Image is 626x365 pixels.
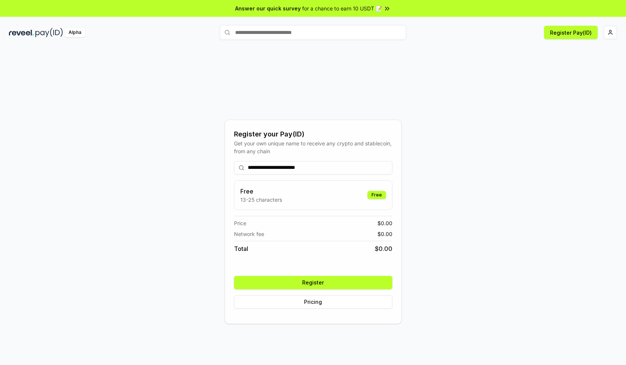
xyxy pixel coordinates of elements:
h3: Free [240,187,282,196]
span: Price [234,219,246,227]
span: $ 0.00 [377,230,392,238]
span: Network fee [234,230,264,238]
div: Free [367,191,386,199]
span: Total [234,244,248,253]
span: $ 0.00 [377,219,392,227]
div: Get your own unique name to receive any crypto and stablecoin, from any chain [234,139,392,155]
button: Register Pay(ID) [544,26,598,39]
img: reveel_dark [9,28,34,37]
div: Alpha [64,28,85,37]
span: for a chance to earn 10 USDT 📝 [302,4,382,12]
p: 13-25 characters [240,196,282,204]
button: Pricing [234,295,392,309]
span: Answer our quick survey [235,4,301,12]
button: Register [234,276,392,289]
div: Register your Pay(ID) [234,129,392,139]
span: $ 0.00 [375,244,392,253]
img: pay_id [35,28,63,37]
